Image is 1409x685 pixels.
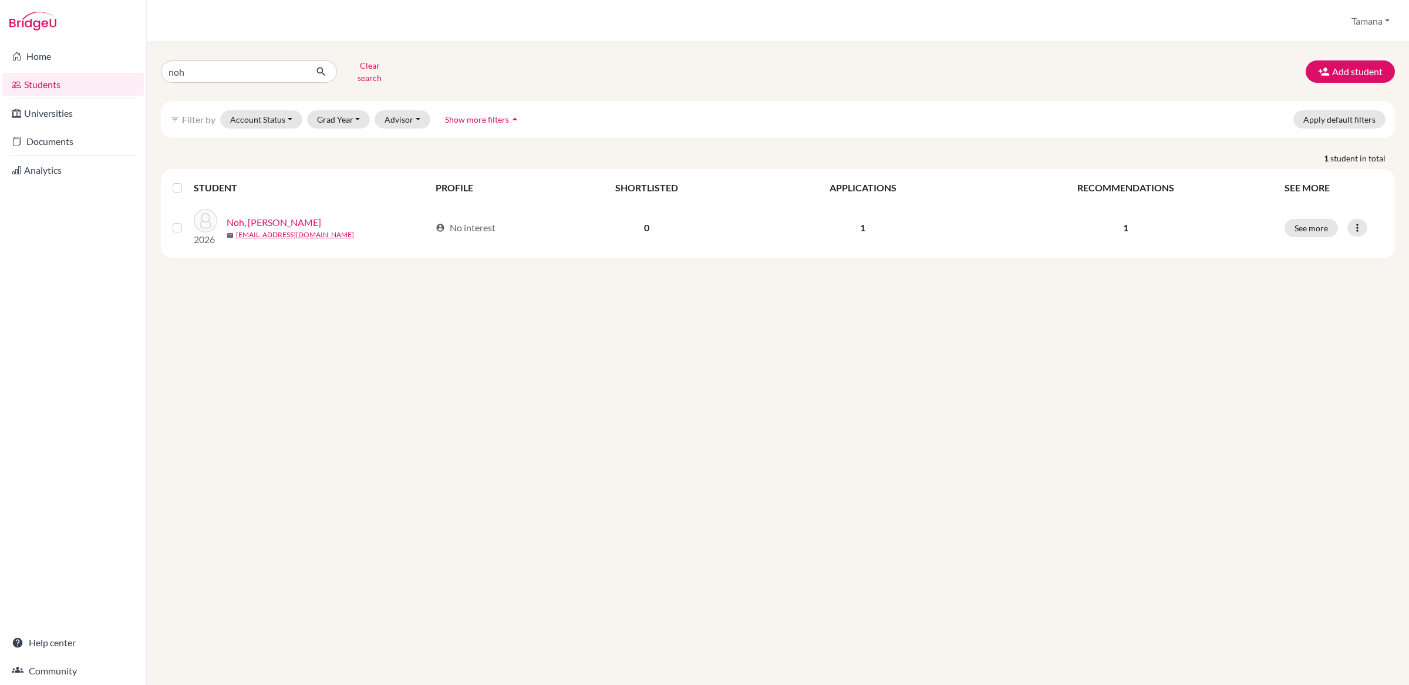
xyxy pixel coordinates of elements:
strong: 1 [1324,152,1330,164]
a: Noh, [PERSON_NAME] [227,215,321,230]
i: filter_list [170,114,180,124]
p: 1 [981,221,1271,235]
div: No interest [436,221,495,235]
a: Documents [2,130,144,153]
a: Help center [2,631,144,654]
span: mail [227,232,234,239]
span: student in total [1330,152,1395,164]
button: See more [1285,219,1338,237]
img: Bridge-U [9,12,56,31]
th: PROFILE [429,174,541,202]
th: RECOMMENDATIONS [974,174,1278,202]
span: account_circle [436,223,445,232]
button: Show more filtersarrow_drop_up [435,110,531,129]
span: Show more filters [445,114,509,124]
span: Filter by [182,114,215,125]
a: [EMAIL_ADDRESS][DOMAIN_NAME] [236,230,354,240]
img: Noh, Hyeonggyun [194,209,217,232]
th: SHORTLISTED [541,174,752,202]
button: Tamana [1346,10,1395,32]
button: Grad Year [307,110,370,129]
th: STUDENT [194,174,429,202]
td: 0 [541,202,752,254]
a: Analytics [2,158,144,182]
button: Add student [1306,60,1395,83]
button: Apply default filters [1293,110,1386,129]
a: Universities [2,102,144,125]
td: 1 [752,202,974,254]
a: Home [2,45,144,68]
th: APPLICATIONS [752,174,974,202]
button: Advisor [375,110,430,129]
input: Find student by name... [161,60,306,83]
a: Community [2,659,144,683]
button: Account Status [220,110,302,129]
th: SEE MORE [1277,174,1390,202]
i: arrow_drop_up [509,113,521,125]
button: Clear search [337,56,402,87]
p: 2026 [194,232,217,247]
a: Students [2,73,144,96]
